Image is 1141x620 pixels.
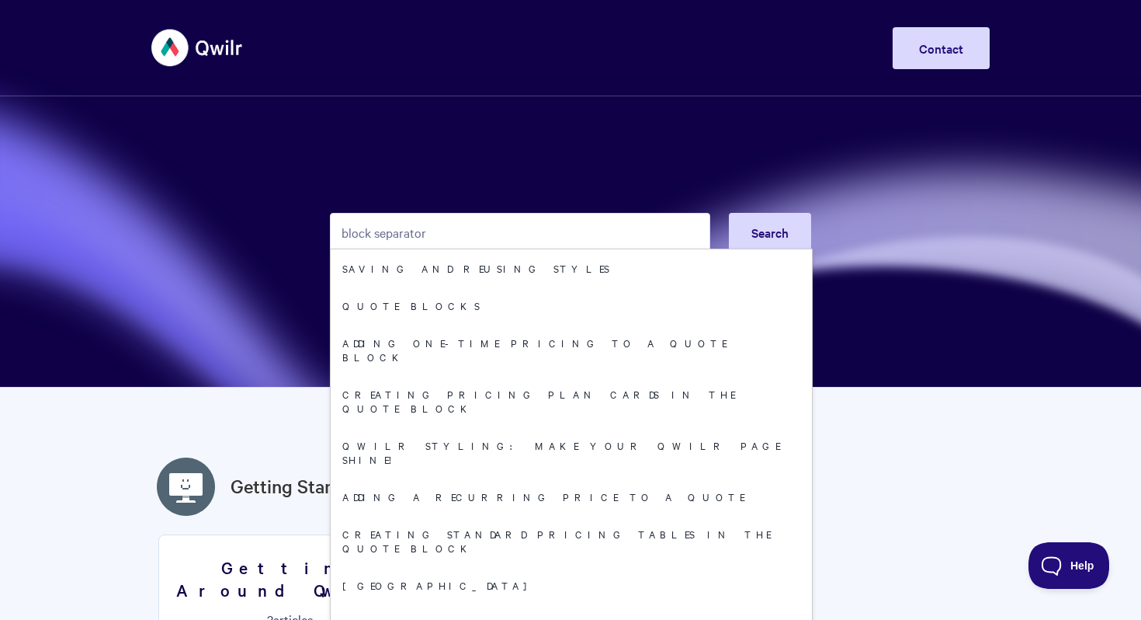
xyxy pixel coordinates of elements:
[331,515,812,566] a: Creating standard pricing tables in the Quote Block
[893,27,990,69] a: Contact
[331,287,812,324] a: Quote Blocks
[331,427,812,478] a: Qwilr styling: Make Your Qwilr Page Shine!
[331,249,812,287] a: Saving and reusing styles
[168,556,411,601] h3: Getting Around Qwilr
[331,375,812,427] a: Creating pricing plan cards in the Quote Block
[751,224,789,241] span: Search
[151,19,244,77] img: Qwilr Help Center
[331,324,812,375] a: Adding One-Time Pricing To A Quote Block
[331,478,812,515] a: Adding A Recurring Price To A Quote
[729,213,811,252] button: Search
[330,213,710,252] input: Search the knowledge base
[1028,542,1110,589] iframe: Toggle Customer Support
[331,566,812,604] a: [GEOGRAPHIC_DATA]
[231,472,359,500] a: Getting Started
